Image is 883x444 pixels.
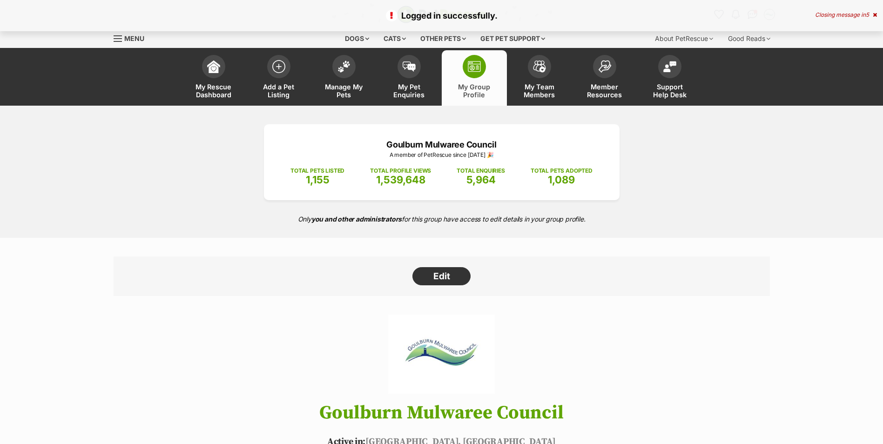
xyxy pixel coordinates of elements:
span: My Rescue Dashboard [193,83,235,99]
span: 5,964 [466,174,496,186]
span: Add a Pet Listing [258,83,300,99]
img: Goulburn Mulwaree Council [388,315,494,394]
img: pet-enquiries-icon-7e3ad2cf08bfb03b45e93fb7055b45f3efa6380592205ae92323e6603595dc1f.svg [403,61,416,72]
p: Goulburn Mulwaree Council [278,138,606,151]
strong: you and other administrators [311,215,402,223]
h1: Goulburn Mulwaree Council [100,403,784,423]
span: 1,539,648 [376,174,425,186]
p: TOTAL PROFILE VIEWS [370,167,431,175]
a: Member Resources [572,50,637,106]
span: 1,089 [548,174,575,186]
img: manage-my-pets-icon-02211641906a0b7f246fdf0571729dbe1e7629f14944591b6c1af311fb30b64b.svg [337,61,351,73]
img: help-desk-icon-fdf02630f3aa405de69fd3d07c3f3aa587a6932b1a1747fa1d2bba05be0121f9.svg [663,61,676,72]
a: My Group Profile [442,50,507,106]
div: Other pets [414,29,472,48]
span: My Group Profile [453,83,495,99]
span: Support Help Desk [649,83,691,99]
span: 1,155 [306,174,330,186]
p: A member of PetRescue since [DATE] 🎉 [278,151,606,159]
div: About PetRescue [648,29,720,48]
img: group-profile-icon-3fa3cf56718a62981997c0bc7e787c4b2cf8bcc04b72c1350f741eb67cf2f40e.svg [468,61,481,72]
a: Manage My Pets [311,50,377,106]
div: Good Reads [721,29,777,48]
div: Get pet support [474,29,552,48]
div: Dogs [338,29,376,48]
a: My Team Members [507,50,572,106]
a: My Rescue Dashboard [181,50,246,106]
span: Member Resources [584,83,626,99]
img: dashboard-icon-eb2f2d2d3e046f16d808141f083e7271f6b2e854fb5c12c21221c1fb7104beca.svg [207,60,220,73]
div: Cats [377,29,412,48]
a: Add a Pet Listing [246,50,311,106]
img: team-members-icon-5396bd8760b3fe7c0b43da4ab00e1e3bb1a5d9ba89233759b79545d2d3fc5d0d.svg [533,61,546,73]
a: Menu [114,29,151,46]
a: My Pet Enquiries [377,50,442,106]
p: TOTAL PETS LISTED [290,167,344,175]
span: Manage My Pets [323,83,365,99]
span: My Team Members [519,83,560,99]
span: My Pet Enquiries [388,83,430,99]
img: member-resources-icon-8e73f808a243e03378d46382f2149f9095a855e16c252ad45f914b54edf8863c.svg [598,60,611,73]
a: Support Help Desk [637,50,702,106]
span: Menu [124,34,144,42]
p: TOTAL PETS ADOPTED [531,167,593,175]
a: Edit [412,267,471,286]
img: add-pet-listing-icon-0afa8454b4691262ce3f59096e99ab1cd57d4a30225e0717b998d2c9b9846f56.svg [272,60,285,73]
p: TOTAL ENQUIRIES [457,167,505,175]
